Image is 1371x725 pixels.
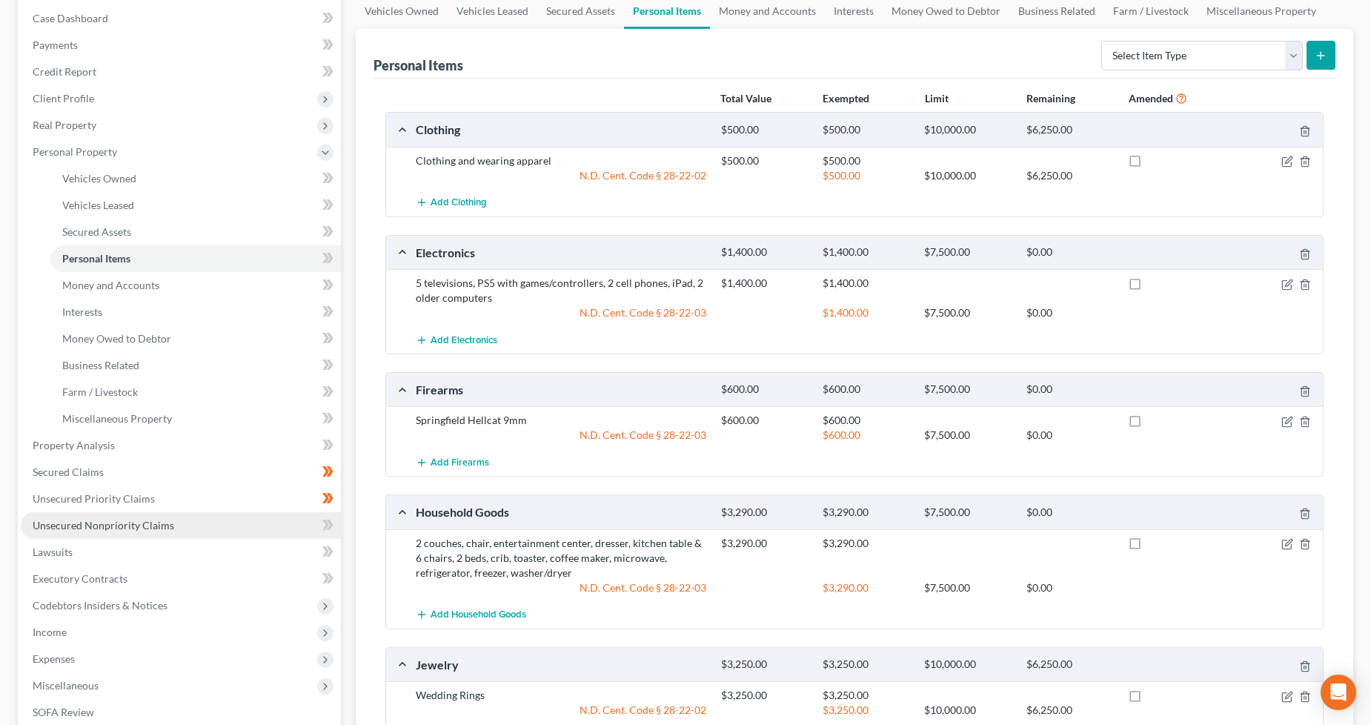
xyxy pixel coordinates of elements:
div: $0.00 [1019,580,1121,595]
div: $500.00 [714,153,815,168]
span: Add Firearms [431,457,489,469]
a: Lawsuits [21,539,341,566]
div: $500.00 [815,123,917,137]
div: $7,500.00 [917,383,1018,397]
span: Codebtors Insiders & Notices [33,599,167,612]
div: $600.00 [815,428,917,443]
span: Expenses [33,652,75,665]
a: Case Dashboard [21,5,341,32]
div: Firearms [408,382,714,397]
div: $3,290.00 [815,536,917,551]
div: N.D. Cent. Code § 28-22-02 [408,703,714,718]
a: Payments [21,32,341,59]
div: $7,500.00 [917,506,1018,520]
a: Business Related [50,352,341,379]
div: Springfield Hellcat 9mm [408,413,714,428]
strong: Total Value [720,92,771,105]
div: $6,250.00 [1019,123,1121,137]
a: Property Analysis [21,432,341,459]
div: $3,290.00 [815,580,917,595]
div: $0.00 [1019,305,1121,320]
span: Real Property [33,119,96,131]
div: $0.00 [1019,428,1121,443]
div: $0.00 [1019,506,1121,520]
div: $1,400.00 [815,276,917,291]
div: $6,250.00 [1019,703,1121,718]
span: Add Household Goods [431,609,526,621]
div: $3,250.00 [714,688,815,703]
span: Payments [33,39,78,51]
div: $6,250.00 [1019,168,1121,183]
div: Open Intercom Messenger [1321,675,1356,710]
div: Jewelry [408,657,714,672]
div: $3,290.00 [815,506,917,520]
div: $500.00 [815,153,917,168]
div: $10,000.00 [917,168,1018,183]
span: Interests [62,305,102,318]
span: Miscellaneous Property [62,412,172,425]
span: Secured Assets [62,225,131,238]
div: Personal Items [374,56,463,74]
span: Add Electronics [431,334,497,346]
div: $1,400.00 [714,276,815,291]
a: Secured Assets [50,219,341,245]
div: Wedding Rings [408,688,714,703]
span: Personal Property [33,145,117,158]
span: Farm / Livestock [62,385,138,398]
a: Credit Report [21,59,341,85]
div: $0.00 [1019,383,1121,397]
span: Add Clothing [431,197,487,209]
a: Farm / Livestock [50,379,341,405]
span: Lawsuits [33,546,73,558]
div: $7,500.00 [917,305,1018,320]
span: Unsecured Priority Claims [33,492,155,505]
div: $3,250.00 [714,658,815,672]
div: N.D. Cent. Code § 28-22-03 [408,580,714,595]
strong: Limit [925,92,949,105]
div: $7,500.00 [917,580,1018,595]
div: $1,400.00 [815,305,917,320]
div: $1,400.00 [714,245,815,259]
a: Unsecured Nonpriority Claims [21,512,341,539]
a: Interests [50,299,341,325]
a: Vehicles Leased [50,192,341,219]
div: $3,250.00 [815,703,917,718]
div: $600.00 [714,383,815,397]
div: $500.00 [815,168,917,183]
button: Add Clothing [416,189,487,216]
span: Secured Claims [33,466,104,478]
div: $10,000.00 [917,123,1018,137]
span: Property Analysis [33,439,115,451]
span: Money and Accounts [62,279,159,291]
span: SOFA Review [33,706,94,718]
a: Vehicles Owned [50,165,341,192]
a: Money Owed to Debtor [50,325,341,352]
div: $600.00 [815,413,917,428]
div: Electronics [408,245,714,260]
button: Add Household Goods [416,601,526,629]
div: $600.00 [815,383,917,397]
div: $10,000.00 [917,658,1018,672]
div: Clothing [408,122,714,137]
a: Personal Items [50,245,341,272]
div: $7,500.00 [917,428,1018,443]
div: N.D. Cent. Code § 28-22-02 [408,168,714,183]
span: Vehicles Owned [62,172,136,185]
div: $0.00 [1019,245,1121,259]
div: $7,500.00 [917,245,1018,259]
div: Household Goods [408,504,714,520]
strong: Amended [1129,92,1173,105]
a: Unsecured Priority Claims [21,486,341,512]
div: 5 televisions, PS5 with games/controllers, 2 cell phones, iPad, 2 older computers [408,276,714,305]
span: Credit Report [33,65,96,78]
div: N.D. Cent. Code § 28-22-03 [408,428,714,443]
div: $10,000.00 [917,703,1018,718]
strong: Remaining [1026,92,1075,105]
div: Clothing and wearing apparel [408,153,714,168]
strong: Exempted [823,92,869,105]
div: $600.00 [714,413,815,428]
a: Money and Accounts [50,272,341,299]
span: Client Profile [33,92,94,105]
div: $500.00 [714,123,815,137]
span: Business Related [62,359,139,371]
